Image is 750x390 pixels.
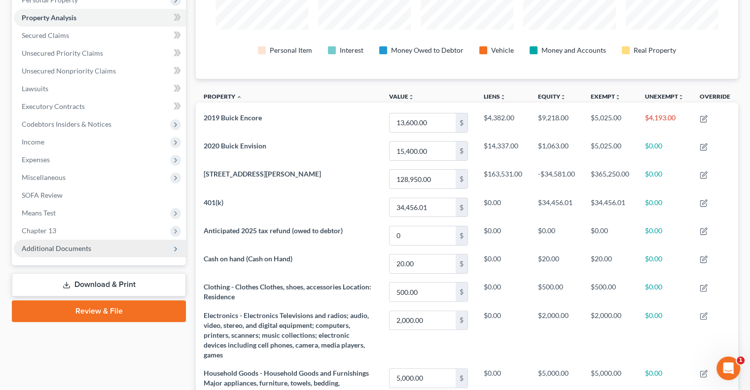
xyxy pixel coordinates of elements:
input: 0.00 [390,142,456,160]
span: Income [22,138,44,146]
td: $0.00 [476,306,530,364]
span: Miscellaneous [22,173,66,181]
td: $0.00 [583,221,637,249]
div: $ [456,369,467,388]
td: $0.00 [476,221,530,249]
a: Liensunfold_more [484,93,506,100]
span: Chapter 13 [22,226,56,235]
td: $0.00 [637,137,692,165]
div: Real Property [634,45,676,55]
a: SOFA Review [14,186,186,204]
td: $0.00 [530,221,583,249]
td: $365,250.00 [583,165,637,193]
td: $2,000.00 [583,306,637,364]
i: expand_less [236,94,242,100]
a: Unsecured Priority Claims [14,44,186,62]
span: Additional Documents [22,244,91,252]
td: $1,063.00 [530,137,583,165]
div: Interest [340,45,363,55]
iframe: Intercom live chat [716,356,740,380]
td: -$34,581.00 [530,165,583,193]
div: Vehicle [491,45,514,55]
span: SOFA Review [22,191,63,199]
td: $0.00 [476,249,530,278]
input: 0.00 [390,254,456,273]
td: $0.00 [637,193,692,221]
i: unfold_more [500,94,506,100]
th: Override [692,87,738,109]
span: Means Test [22,209,56,217]
i: unfold_more [560,94,566,100]
a: Equityunfold_more [538,93,566,100]
td: $0.00 [637,165,692,193]
div: $ [456,283,467,301]
span: 1 [737,356,745,364]
div: $ [456,113,467,132]
td: $500.00 [583,278,637,306]
a: Unexemptunfold_more [645,93,684,100]
span: Secured Claims [22,31,69,39]
a: Download & Print [12,273,186,296]
div: $ [456,198,467,217]
span: Clothing - Clothes Clothes, shoes, accessories Location: Residence [204,283,371,301]
td: $2,000.00 [530,306,583,364]
span: Unsecured Nonpriority Claims [22,67,116,75]
a: Executory Contracts [14,98,186,115]
div: $ [456,170,467,188]
span: Executory Contracts [22,102,85,110]
td: $0.00 [637,306,692,364]
a: Valueunfold_more [389,93,414,100]
td: $0.00 [637,249,692,278]
input: 0.00 [390,283,456,301]
span: 2019 Buick Encore [204,113,262,122]
td: $0.00 [476,278,530,306]
td: $0.00 [476,193,530,221]
input: 0.00 [390,311,456,330]
td: $5,025.00 [583,108,637,137]
span: Expenses [22,155,50,164]
td: $4,193.00 [637,108,692,137]
i: unfold_more [615,94,621,100]
div: $ [456,311,467,330]
i: unfold_more [678,94,684,100]
a: Property Analysis [14,9,186,27]
div: $ [456,254,467,273]
td: $34,456.01 [530,193,583,221]
input: 0.00 [390,198,456,217]
div: Money Owed to Debtor [391,45,464,55]
a: Lawsuits [14,80,186,98]
input: 0.00 [390,113,456,132]
div: Personal Item [270,45,312,55]
div: $ [456,226,467,245]
a: Secured Claims [14,27,186,44]
span: Anticipated 2025 tax refund (owed to debtor) [204,226,343,235]
td: $14,337.00 [476,137,530,165]
td: $163,531.00 [476,165,530,193]
td: $5,025.00 [583,137,637,165]
td: $500.00 [530,278,583,306]
input: 0.00 [390,226,456,245]
td: $20.00 [583,249,637,278]
i: unfold_more [408,94,414,100]
span: 2020 Buick Envision [204,142,266,150]
span: Codebtors Insiders & Notices [22,120,111,128]
input: 0.00 [390,170,456,188]
span: Lawsuits [22,84,48,93]
td: $9,218.00 [530,108,583,137]
span: Electronics - Electronics Televisions and radios; audio, video, stereo, and digital equipment; co... [204,311,369,359]
div: Money and Accounts [541,45,606,55]
span: Property Analysis [22,13,76,22]
a: Unsecured Nonpriority Claims [14,62,186,80]
td: $4,382.00 [476,108,530,137]
td: $34,456.01 [583,193,637,221]
input: 0.00 [390,369,456,388]
td: $0.00 [637,278,692,306]
td: $20.00 [530,249,583,278]
a: Exemptunfold_more [591,93,621,100]
span: Unsecured Priority Claims [22,49,103,57]
span: [STREET_ADDRESS][PERSON_NAME] [204,170,321,178]
span: Cash on hand (Cash on Hand) [204,254,292,263]
div: $ [456,142,467,160]
span: 401(k) [204,198,223,207]
a: Property expand_less [204,93,242,100]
